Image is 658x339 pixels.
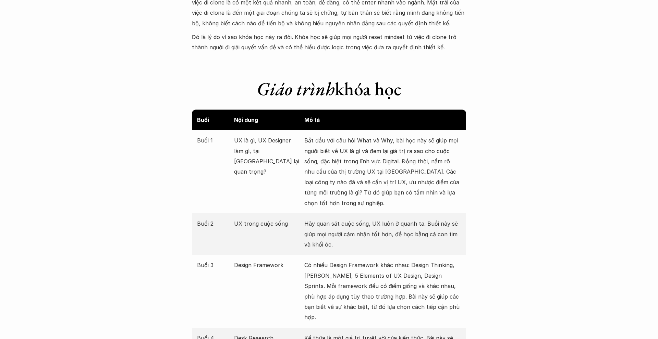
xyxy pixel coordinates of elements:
strong: Mô tả [304,116,320,123]
strong: Nội dung [234,116,258,123]
strong: Buổi [197,116,209,123]
p: Buổi 1 [197,135,231,146]
p: Có nhiều Design Framework khác nhau: Design Thinking, [PERSON_NAME], 5 Elements of UX Design, Des... [304,260,461,322]
p: Design Framework [234,260,301,270]
p: Hãy quan sát cuộc sống, UX luôn ở quanh ta. Buổi này sẽ giúp mọi người cảm nhận tốt hơn, để học b... [304,218,461,250]
em: Giáo trình [257,77,335,101]
p: Buổi 3 [197,260,231,270]
p: Đó là lý do vì sao khóa học này ra đời. Khóa học sẽ giúp mọi người reset mindset từ việc đi clone... [192,32,466,53]
p: Bắt đầu với câu hỏi What và Why, bài học này sẽ giúp mọi người biết về UX là gì và đem lại giá tr... [304,135,461,208]
p: Buổi 2 [197,218,231,229]
p: UX trong cuộc sống [234,218,301,229]
p: UX là gì, UX Designer làm gì, tại [GEOGRAPHIC_DATA] lại quan trọng? [234,135,301,177]
h1: khóa học [192,78,466,100]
